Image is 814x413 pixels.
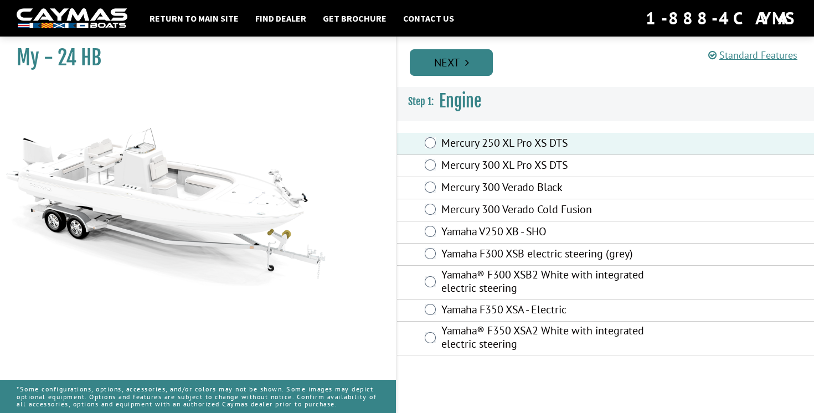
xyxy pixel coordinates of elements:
a: Get Brochure [317,11,392,25]
a: Standard Features [708,49,797,61]
a: Next [410,49,493,76]
p: *Some configurations, options, accessories, and/or colors may not be shown. Some images may depic... [17,380,379,413]
label: Mercury 300 Verado Black [441,180,665,197]
a: Find Dealer [250,11,312,25]
label: Yamaha® F350 XSA2 White with integrated electric steering [441,324,665,353]
div: 1-888-4CAYMAS [646,6,797,30]
label: Yamaha V250 XB - SHO [441,225,665,241]
h1: My - 24 HB [17,45,368,70]
a: Return to main site [144,11,244,25]
label: Mercury 300 XL Pro XS DTS [441,158,665,174]
h3: Engine [397,81,814,122]
ul: Pagination [407,48,814,76]
label: Yamaha F350 XSA - Electric [441,303,665,319]
label: Mercury 250 XL Pro XS DTS [441,136,665,152]
a: Contact Us [398,11,460,25]
label: Yamaha F300 XSB electric steering (grey) [441,247,665,263]
label: Yamaha® F300 XSB2 White with integrated electric steering [441,268,665,297]
img: white-logo-c9c8dbefe5ff5ceceb0f0178aa75bf4bb51f6bca0971e226c86eb53dfe498488.png [17,8,127,29]
label: Mercury 300 Verado Cold Fusion [441,203,665,219]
